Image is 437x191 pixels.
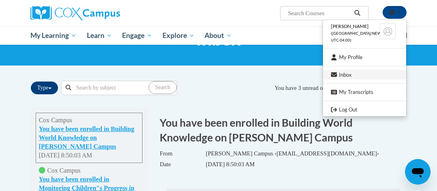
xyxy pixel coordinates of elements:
[39,116,139,125] div: Cox Campus
[331,23,369,29] span: [PERSON_NAME]
[87,31,112,40] span: Learn
[351,8,363,18] button: Search
[160,115,407,145] h2: You have been enrolled in Building World Knowledge on [PERSON_NAME] Campus
[31,82,58,94] button: Type
[303,85,325,91] span: unread of
[323,52,406,62] a: My Profile
[323,87,406,97] a: My Transcripts
[30,6,120,20] img: Cox Campus
[39,151,139,160] div: [DATE] 8:50:03 AM
[160,149,206,158] label: From
[122,31,152,40] span: Engage
[157,26,200,45] a: Explore
[160,160,206,169] label: Date
[162,31,194,40] span: Explore
[405,159,431,185] iframe: Button to launch messaging window
[287,8,351,18] input: Search Courses
[39,125,139,151] button: You have been enrolled in Building World Knowledge on [PERSON_NAME] Campus
[331,31,393,42] span: ([GEOGRAPHIC_DATA]/New_York UTC-04:00)
[323,70,406,80] a: Inbox
[206,161,255,167] span: [DATE] 8:50:03 AM
[39,166,139,175] div: Cox Campus
[160,149,407,160] div: [PERSON_NAME] Campus ‹[EMAIL_ADDRESS][DOMAIN_NAME]›
[298,85,301,91] span: 3
[383,6,407,19] button: Account Settings
[25,26,82,45] a: My Learning
[204,31,232,40] span: About
[82,26,117,45] a: Learn
[200,26,237,45] a: About
[148,81,176,94] button: Apply the query
[71,81,148,95] input: Search by subject
[30,31,76,40] span: My Learning
[117,26,157,45] a: Engage
[323,105,406,115] a: Logout
[380,23,396,39] img: Learner Profile Avatar
[275,85,297,91] span: You have
[24,26,413,45] div: Main menu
